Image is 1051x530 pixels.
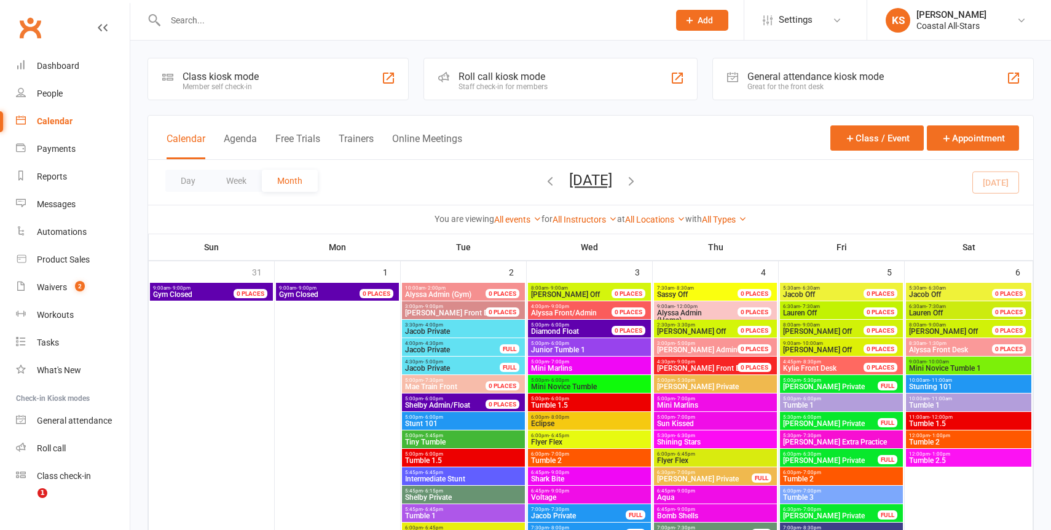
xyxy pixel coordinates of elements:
[908,401,1029,409] span: Tumble 1
[656,451,774,457] span: 6:00pm
[909,327,978,336] span: [PERSON_NAME] Off
[423,414,443,420] span: - 6:00pm
[530,359,648,365] span: 5:00pm
[423,470,443,475] span: - 6:45pm
[656,438,774,446] span: Shining Stars
[656,401,774,409] span: Mini Marlins
[405,401,470,409] span: Shelby Admin/Float
[675,396,695,401] span: - 7:00pm
[530,304,626,309] span: 4:00pm
[908,365,1029,372] span: Mini Novice Tumble 1
[738,344,771,354] div: 0 PLACES
[252,261,274,282] div: 31
[908,383,1029,390] span: Stunting 101
[657,364,752,373] span: [PERSON_NAME] Front Desk
[801,433,821,438] span: - 7:30pm
[404,341,500,346] span: 4:00pm
[405,290,471,299] span: Alyssa Admin (Gym)
[801,507,821,512] span: - 7:00pm
[37,199,76,209] div: Messages
[211,170,262,192] button: Week
[459,82,548,91] div: Staff check-in for members
[12,488,42,518] iframe: Intercom live chat
[830,125,924,151] button: Class / Event
[16,301,130,329] a: Workouts
[675,507,695,512] span: - 9:00pm
[423,433,443,438] span: - 5:45pm
[486,289,519,298] div: 0 PLACES
[656,378,774,383] span: 5:00pm
[360,289,393,298] div: 0 PLACES
[435,214,494,224] strong: You are viewing
[404,451,522,457] span: 5:00pm
[909,290,941,299] span: Jacob Off
[916,20,986,31] div: Coastal All-Stars
[509,261,526,282] div: 2
[878,418,897,427] div: FULL
[234,289,267,298] div: 0 PLACES
[908,414,1029,420] span: 11:00am
[530,414,648,420] span: 6:00pm
[782,378,878,383] span: 5:00pm
[404,322,522,328] span: 3:30pm
[930,451,950,457] span: - 1:00pm
[549,470,569,475] span: - 9:00pm
[530,433,648,438] span: 6:00pm
[905,234,1033,260] th: Sat
[541,214,553,224] strong: for
[657,290,688,299] span: Sassy Off
[612,289,645,298] div: 0 PLACES
[674,285,694,291] span: - 8:30am
[887,261,904,282] div: 5
[553,215,617,224] a: All Instructors
[782,488,900,494] span: 6:00pm
[16,163,130,191] a: Reports
[782,494,900,501] span: Tumble 3
[530,475,648,483] span: Shark Bite
[926,359,949,365] span: - 10:00am
[37,144,76,154] div: Payments
[675,359,695,365] span: - 9:00pm
[401,234,527,260] th: Tue
[656,304,752,309] span: 9:00am
[801,359,821,365] span: - 8:30pm
[926,285,946,291] span: - 6:30am
[37,338,59,347] div: Tasks
[383,261,400,282] div: 1
[37,282,67,292] div: Waivers
[612,326,645,335] div: 0 PLACES
[864,307,897,317] div: 0 PLACES
[782,383,878,390] span: [PERSON_NAME] Private
[738,363,771,372] div: 0 PLACES
[675,322,695,328] span: - 3:30pm
[656,488,774,494] span: 6:45pm
[656,420,774,427] span: Sun Kissed
[992,326,1026,335] div: 0 PLACES
[531,327,579,336] span: Diamond Float
[657,346,738,354] span: [PERSON_NAME] Admin
[16,135,130,163] a: Payments
[423,451,443,457] span: - 6:00pm
[16,246,130,274] a: Product Sales
[657,327,726,336] span: [PERSON_NAME] Off
[404,396,500,401] span: 5:00pm
[404,488,522,494] span: 5:45pm
[908,396,1029,401] span: 10:00am
[37,227,87,237] div: Automations
[656,383,774,390] span: [PERSON_NAME] Private
[782,341,878,346] span: 9:00am
[675,341,695,346] span: - 5:00pm
[656,507,774,512] span: 6:45pm
[37,89,63,98] div: People
[782,451,878,457] span: 6:00pm
[626,510,645,520] div: FULL
[676,10,728,31] button: Add
[423,378,443,383] span: - 7:30pm
[37,488,47,498] span: 1
[908,304,1007,309] span: 6:30am
[738,307,771,317] div: 0 PLACES
[800,341,823,346] span: - 10:00am
[530,322,626,328] span: 5:00pm
[423,488,443,494] span: - 6:15pm
[404,507,522,512] span: 5:45pm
